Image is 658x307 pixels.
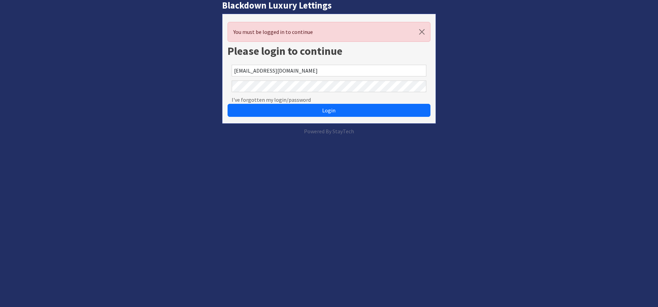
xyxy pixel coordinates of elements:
span: Login [322,107,336,114]
div: You must be logged in to continue [228,22,430,42]
button: Login [228,104,430,117]
h1: Please login to continue [228,45,430,58]
a: I've forgotten my login/password [232,96,311,104]
p: Powered By StayTech [222,127,436,135]
input: Email [232,65,426,76]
